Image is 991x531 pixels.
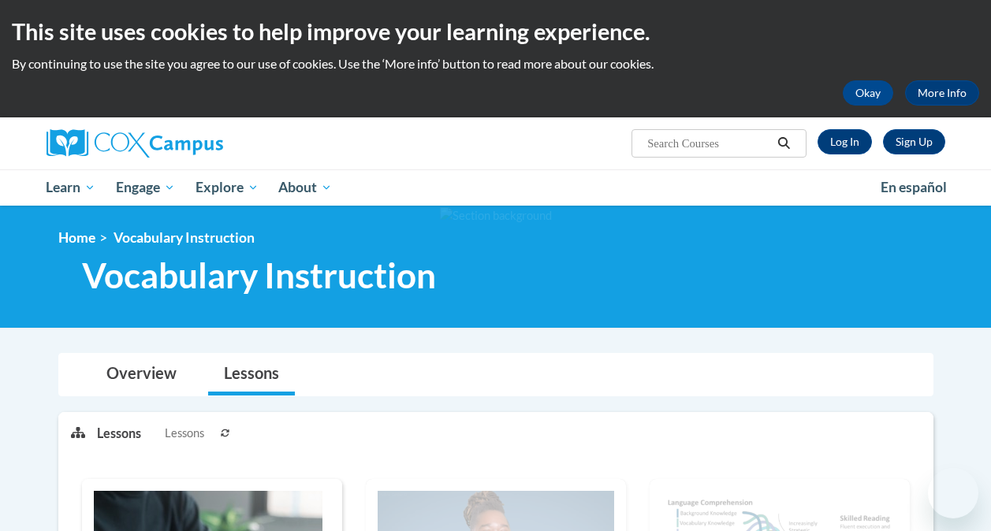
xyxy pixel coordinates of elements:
[268,169,342,206] a: About
[196,178,259,197] span: Explore
[47,129,330,158] a: Cox Campus
[58,229,95,246] a: Home
[165,425,204,442] span: Lessons
[97,425,141,442] p: Lessons
[47,129,223,158] img: Cox Campus
[46,178,95,197] span: Learn
[106,169,185,206] a: Engage
[91,354,192,395] a: Overview
[870,171,957,204] a: En español
[12,55,979,72] p: By continuing to use the site you agree to our use of cookies. Use the ‘More info’ button to read...
[881,179,947,195] span: En español
[818,129,872,154] a: Log In
[116,178,175,197] span: Engage
[185,169,269,206] a: Explore
[883,129,945,154] a: Register
[928,468,978,518] iframe: Button to launch messaging window
[440,207,552,225] img: Section background
[843,80,893,106] button: Okay
[278,178,332,197] span: About
[208,354,295,395] a: Lessons
[646,134,772,153] input: Search Courses
[35,169,957,206] div: Main menu
[36,169,106,206] a: Learn
[905,80,979,106] a: More Info
[114,229,255,246] span: Vocabulary Instruction
[12,16,979,47] h2: This site uses cookies to help improve your learning experience.
[82,254,436,296] span: Vocabulary Instruction
[772,134,795,153] button: Search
